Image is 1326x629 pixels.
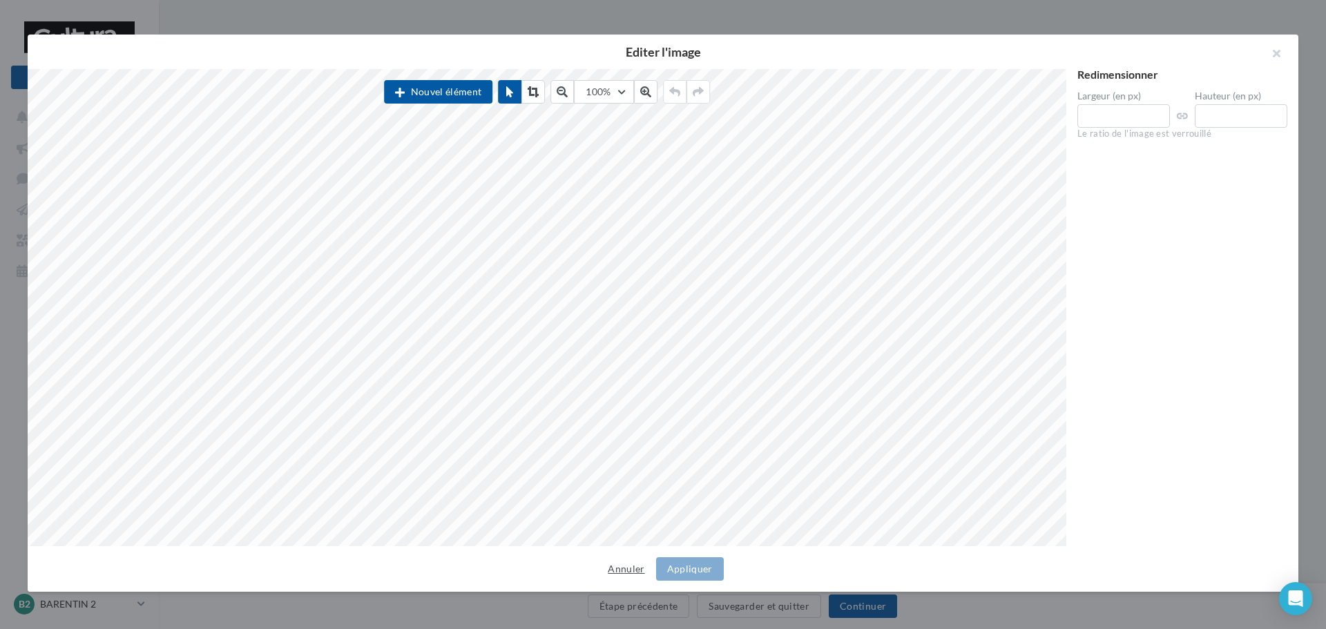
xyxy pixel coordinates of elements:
[50,46,1276,58] h2: Editer l'image
[1077,69,1287,80] div: Redimensionner
[602,561,650,577] button: Annuler
[1077,128,1287,140] div: Le ratio de l'image est verrouillé
[574,80,633,104] button: 100%
[1077,91,1170,101] label: Largeur (en px)
[1195,91,1287,101] label: Hauteur (en px)
[1279,582,1312,615] div: Open Intercom Messenger
[656,557,724,581] button: Appliquer
[384,80,492,104] button: Nouvel élément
